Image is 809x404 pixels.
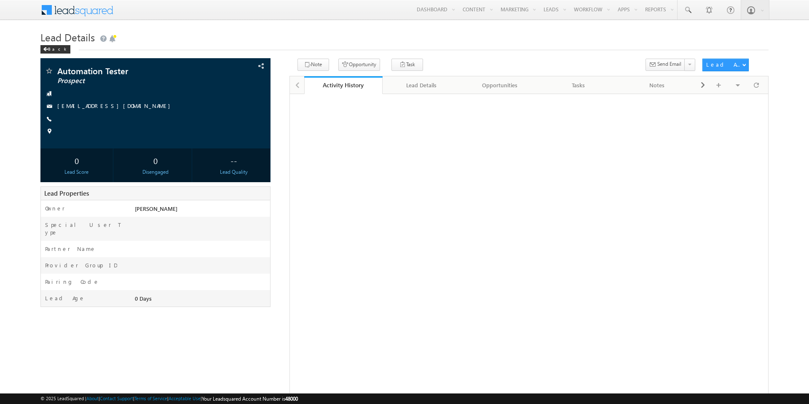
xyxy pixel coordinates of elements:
[45,221,124,236] label: Special User Type
[57,102,174,109] a: [EMAIL_ADDRESS][DOMAIN_NAME]
[461,76,539,94] a: Opportunities
[43,153,111,168] div: 0
[657,60,681,68] span: Send Email
[338,59,380,71] button: Opportunity
[200,153,268,168] div: --
[134,396,167,401] a: Terms of Service
[702,59,749,71] button: Lead Actions
[45,278,99,285] label: Pairing Code
[297,59,329,71] button: Note
[121,168,190,176] div: Disengaged
[311,81,376,89] div: Activity History
[44,189,89,197] span: Lead Properties
[468,80,532,90] div: Opportunities
[45,261,117,269] label: Provider Group ID
[40,45,70,54] div: Back
[40,395,298,403] span: © 2025 LeadSquared | | | | |
[200,168,268,176] div: Lead Quality
[57,77,201,85] span: Prospect
[391,59,423,71] button: Task
[546,80,610,90] div: Tasks
[389,80,453,90] div: Lead Details
[86,396,99,401] a: About
[202,396,298,402] span: Your Leadsquared Account Number is
[304,76,383,94] a: Activity History
[40,30,95,44] span: Lead Details
[285,396,298,402] span: 48000
[133,294,271,306] div: 0 Days
[646,59,685,71] button: Send Email
[383,76,461,94] a: Lead Details
[135,205,177,212] span: [PERSON_NAME]
[706,61,742,68] div: Lead Actions
[43,168,111,176] div: Lead Score
[169,396,201,401] a: Acceptable Use
[40,45,75,52] a: Back
[625,80,689,90] div: Notes
[100,396,133,401] a: Contact Support
[618,76,696,94] a: Notes
[57,67,201,75] span: Automation Tester
[45,205,65,212] label: Owner
[45,294,85,302] label: Lead Age
[121,153,190,168] div: 0
[539,76,618,94] a: Tasks
[45,245,96,253] label: Partner Name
